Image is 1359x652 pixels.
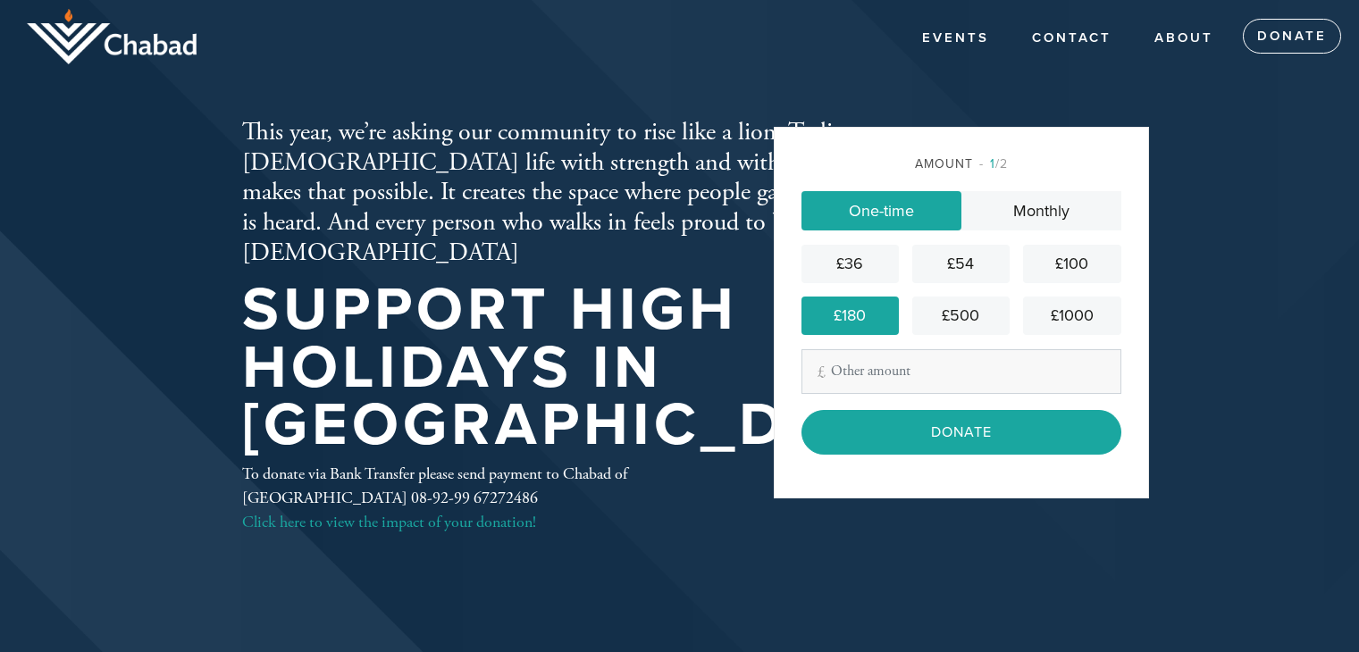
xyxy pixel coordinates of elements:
a: £1000 [1023,297,1120,335]
h1: Support High Holidays in [GEOGRAPHIC_DATA] [242,281,933,455]
div: To donate via Bank Transfer please send payment to Chabad of [GEOGRAPHIC_DATA] 08-92-99 67272486 [242,462,716,534]
div: £54 [919,252,1002,276]
a: £500 [912,297,1010,335]
h2: This year, we’re asking our community to rise like a lion. To live [DEMOGRAPHIC_DATA] life with s... [242,118,933,268]
input: Donate [801,410,1121,455]
div: £180 [809,304,892,328]
input: Other amount [801,349,1121,394]
div: £100 [1030,252,1113,276]
div: £1000 [1030,304,1113,328]
a: Click here to view the impact of your donation! [242,512,536,532]
a: £36 [801,245,899,283]
div: Amount [801,155,1121,173]
a: Contact [1019,21,1125,55]
img: logo_half.png [27,9,197,64]
span: 1 [990,156,995,171]
div: £36 [809,252,892,276]
a: Events [909,21,1002,55]
a: Donate [1243,19,1341,54]
span: /2 [979,156,1008,171]
a: £180 [801,297,899,335]
a: One-time [801,191,961,230]
a: £54 [912,245,1010,283]
div: £500 [919,304,1002,328]
a: About [1141,21,1227,55]
a: £100 [1023,245,1120,283]
a: Monthly [961,191,1121,230]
